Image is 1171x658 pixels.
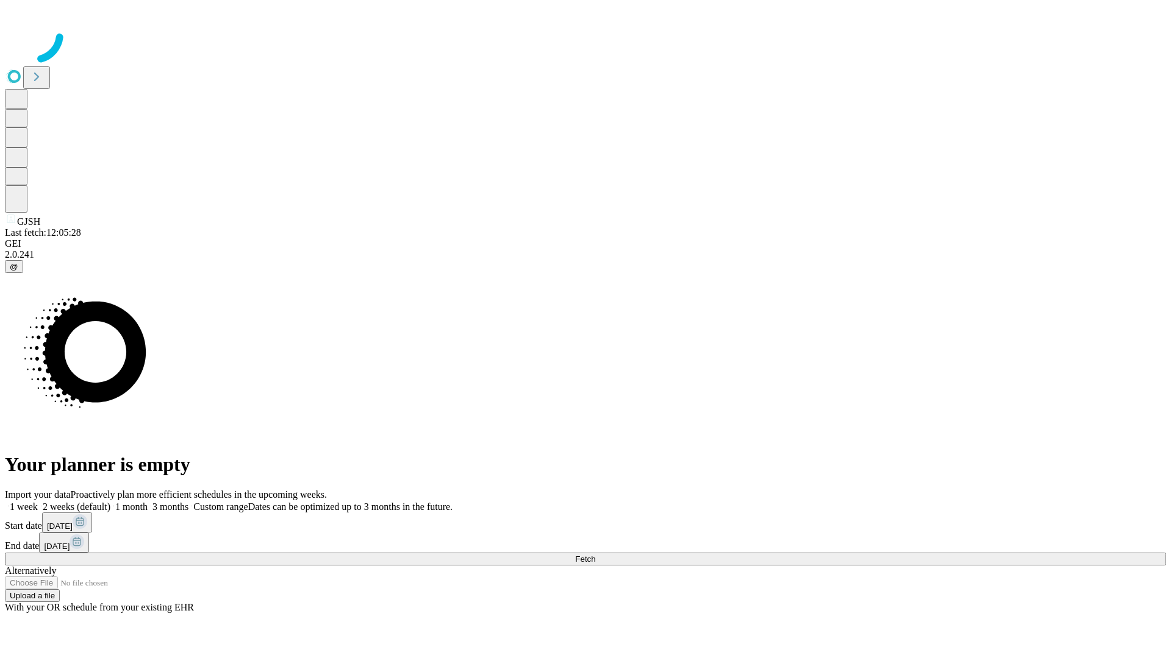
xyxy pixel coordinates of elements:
[575,554,595,564] span: Fetch
[5,260,23,273] button: @
[5,532,1166,553] div: End date
[47,522,73,531] span: [DATE]
[5,565,56,576] span: Alternatively
[42,512,92,532] button: [DATE]
[44,542,70,551] span: [DATE]
[5,512,1166,532] div: Start date
[5,238,1166,249] div: GEI
[248,501,453,512] span: Dates can be optimized up to 3 months in the future.
[5,553,1166,565] button: Fetch
[43,501,110,512] span: 2 weeks (default)
[5,249,1166,260] div: 2.0.241
[5,602,194,612] span: With your OR schedule from your existing EHR
[115,501,148,512] span: 1 month
[5,489,71,500] span: Import your data
[152,501,188,512] span: 3 months
[71,489,327,500] span: Proactively plan more efficient schedules in the upcoming weeks.
[5,589,60,602] button: Upload a file
[17,216,40,227] span: GJSH
[193,501,248,512] span: Custom range
[10,262,18,271] span: @
[5,227,81,238] span: Last fetch: 12:05:28
[39,532,89,553] button: [DATE]
[10,501,38,512] span: 1 week
[5,453,1166,476] h1: Your planner is empty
